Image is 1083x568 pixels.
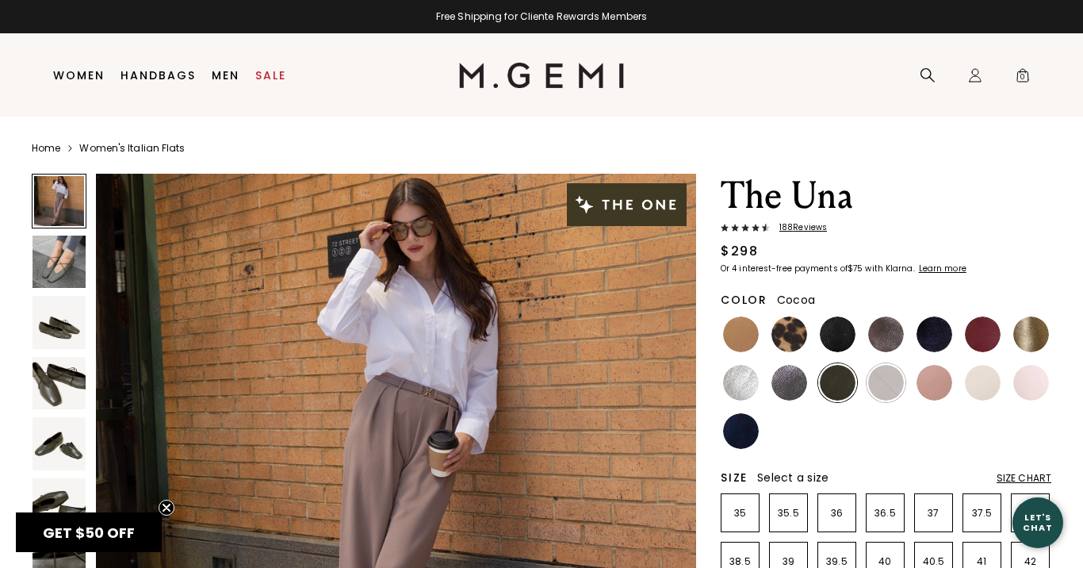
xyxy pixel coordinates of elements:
[721,471,748,484] h2: Size
[820,317,855,352] img: Black
[848,263,863,274] klarna-placement-style-amount: $75
[770,555,807,568] p: 39
[1012,555,1049,568] p: 42
[721,223,1051,236] a: 188Reviews
[721,555,759,568] p: 38.5
[33,417,86,470] img: The Una
[33,478,86,532] img: The Una
[723,365,759,401] img: Silver
[820,365,855,401] img: Military
[1015,71,1031,86] span: 0
[723,413,759,449] img: Navy
[32,142,60,155] a: Home
[255,69,286,82] a: Sale
[567,183,687,226] img: The One tag
[53,69,105,82] a: Women
[212,69,239,82] a: Men
[771,365,807,401] img: Gunmetal
[1012,507,1049,520] p: 38
[770,507,807,520] p: 35.5
[963,507,1001,520] p: 37.5
[1013,365,1049,401] img: Ballerina Pink
[121,69,196,82] a: Handbags
[868,365,904,401] img: Chocolate
[915,507,952,520] p: 37
[1012,512,1063,532] div: Let's Chat
[79,142,185,155] a: Women's Italian Flats
[868,317,904,352] img: Cocoa
[917,365,952,401] img: Antique Rose
[919,263,966,274] klarna-placement-style-cta: Learn more
[917,317,952,352] img: Midnight Blue
[867,555,904,568] p: 40
[963,555,1001,568] p: 41
[159,500,174,516] button: Close teaser
[721,242,758,261] div: $298
[867,507,904,520] p: 36.5
[721,263,848,274] klarna-placement-style-body: Or 4 interest-free payments of
[965,365,1001,401] img: Ecru
[915,555,952,568] p: 40.5
[723,317,759,352] img: Light Tan
[721,174,1051,218] h1: The Una
[865,263,917,274] klarna-placement-style-body: with Klarna
[818,555,855,568] p: 39.5
[459,63,625,88] img: M.Gemi
[757,470,829,485] span: Select a size
[777,292,815,308] span: Cocoa
[770,223,827,232] span: 188 Review s
[917,264,966,274] a: Learn more
[997,472,1051,485] div: Size Chart
[818,507,855,520] p: 36
[965,317,1001,352] img: Burgundy
[33,236,86,289] img: The Una
[771,317,807,352] img: Leopard Print
[721,294,767,306] h2: Color
[16,512,162,552] div: GET $50 OFFClose teaser
[33,296,86,349] img: The Una
[1013,317,1049,352] img: Gold
[721,507,759,520] p: 35
[43,523,135,543] span: GET $50 OFF
[33,357,86,410] img: The Una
